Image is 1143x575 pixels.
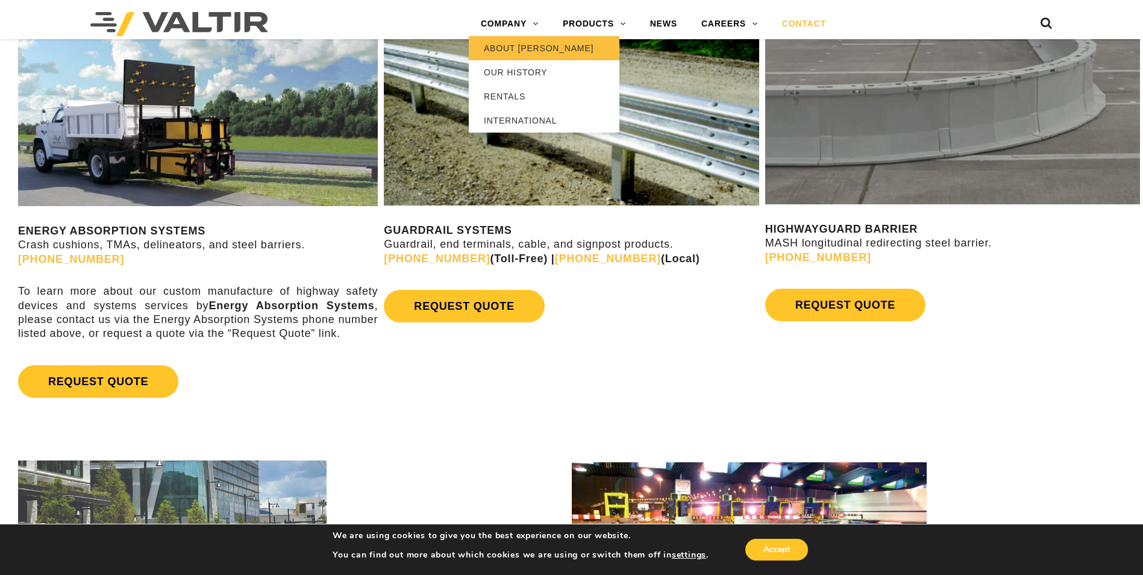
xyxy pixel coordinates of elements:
a: REQUEST QUOTE [384,290,544,322]
strong: HIGHWAYGUARD BARRIER [765,223,918,235]
p: Guardrail, end terminals, cable, and signpost products. [384,224,759,266]
p: You can find out more about which cookies we are using or switch them off in . [333,550,709,561]
strong: (Toll-Free) | (Local) [384,253,700,265]
a: [PHONE_NUMBER] [765,251,871,263]
a: [PHONE_NUMBER] [18,253,124,265]
strong: GUARDRAIL SYSTEMS [384,224,512,236]
img: Radius-Barrier-Section-Highwayguard3 [765,17,1140,204]
a: NEWS [638,12,689,36]
button: Accept [745,539,808,561]
a: COMPANY [469,12,551,36]
a: REQUEST QUOTE [765,289,925,321]
a: [PHONE_NUMBER] [555,253,661,265]
p: To learn more about our custom manufacture of highway safety devices and systems services by , pl... [18,284,378,341]
strong: Energy Absorption Systems [208,300,374,312]
p: MASH longitudinal redirecting steel barrier. [765,222,1140,265]
a: OUR HISTORY [469,60,619,84]
a: RENTALS [469,84,619,108]
img: Valtir [90,12,268,36]
a: CONTACT [770,12,838,36]
img: SS180M Contact Us Page Image [18,17,378,206]
a: INTERNATIONAL [469,108,619,133]
strong: ENERGY ABSORPTION SYSTEMS [18,225,205,237]
a: CAREERS [689,12,770,36]
a: [PHONE_NUMBER] [384,253,490,265]
p: Crash cushions, TMAs, delineators, and steel barriers. [18,224,378,266]
p: We are using cookies to give you the best experience on our website. [333,530,709,541]
a: PRODUCTS [551,12,638,36]
a: REQUEST QUOTE [18,365,178,398]
a: ABOUT [PERSON_NAME] [469,36,619,60]
img: Guardrail Contact Us Page Image [384,17,759,206]
button: settings [672,550,706,561]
